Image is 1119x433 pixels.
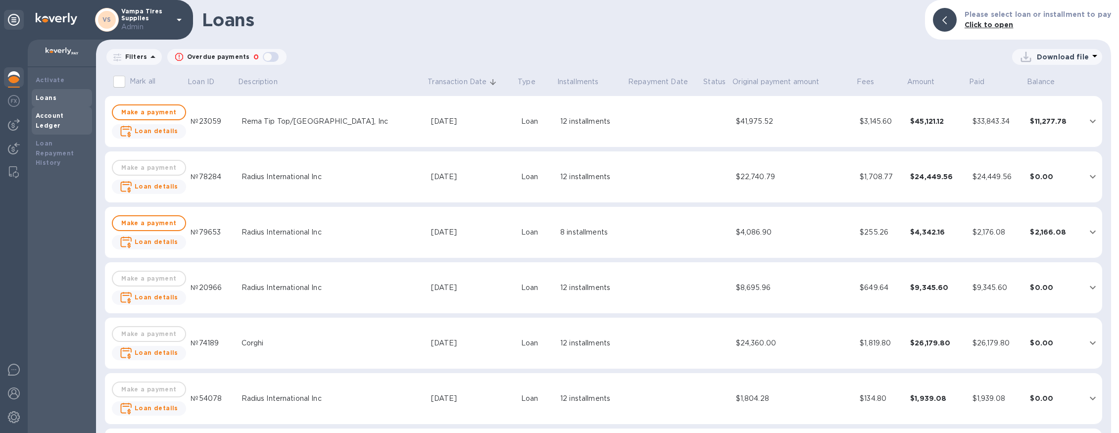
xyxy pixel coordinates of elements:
div: $24,360.00 [736,338,852,348]
div: Unpin categories [4,10,24,30]
div: №23059 [191,116,233,127]
div: [DATE] [431,283,513,293]
p: Fees [857,77,875,87]
b: Loan Repayment History [36,140,74,167]
p: Vampa Tires Supplies [121,8,171,32]
div: Loan [521,116,553,127]
button: Loan details [112,235,186,249]
div: Radius International Inc [242,283,423,293]
button: expand row [1085,114,1100,129]
div: Radius International Inc [242,227,423,238]
div: $255.26 [860,227,902,238]
div: 8 installments [560,227,623,238]
span: Description [238,77,290,87]
button: Make a payment [112,104,186,120]
button: Loan details [112,124,186,139]
p: Loan ID [188,77,214,87]
div: $1,804.28 [736,393,852,404]
span: Paid [969,77,997,87]
div: Loan [521,227,553,238]
div: $1,708.77 [860,172,902,182]
p: Paid [969,77,984,87]
p: Amount [907,77,935,87]
span: Loan ID [188,77,227,87]
div: $24,449.56 [973,172,1022,182]
div: [DATE] [431,227,513,238]
p: Admin [121,22,171,32]
div: [DATE] [431,172,513,182]
p: Description [238,77,277,87]
button: expand row [1085,391,1100,406]
p: Status [703,77,726,87]
div: [DATE] [431,338,513,348]
p: Repayment Date [628,77,688,87]
div: $0.00 [1030,338,1076,348]
span: Amount [907,77,948,87]
button: Make a payment [112,215,186,231]
p: Overdue payments [187,52,249,61]
div: $4,086.90 [736,227,852,238]
div: Radius International Inc [242,393,423,404]
div: №54078 [191,393,233,404]
button: Loan details [112,180,186,194]
div: $2,176.08 [973,227,1022,238]
div: $4,342.16 [910,227,965,237]
b: Loan details [135,127,178,135]
div: 12 installments [560,338,623,348]
div: $45,121.12 [910,116,965,126]
span: Fees [857,77,887,87]
div: $24,449.56 [910,172,965,182]
b: Loan details [135,349,178,356]
div: $0.00 [1030,172,1076,182]
button: Overdue payments0 [167,49,287,65]
div: Loan [521,172,553,182]
b: Loan details [135,238,178,245]
b: Account Ledger [36,112,64,129]
b: Please select loan or installment to pay [965,10,1111,18]
div: $26,179.80 [910,338,965,348]
button: expand row [1085,225,1100,240]
div: Loan [521,283,553,293]
span: Make a payment [121,106,177,118]
div: 12 installments [560,393,623,404]
div: $26,179.80 [973,338,1022,348]
div: $0.00 [1030,393,1076,403]
p: Transaction Date [428,77,487,87]
div: Radius International Inc [242,172,423,182]
span: Original payment amount [732,77,832,87]
span: Transaction Date [428,77,499,87]
span: Installments [557,77,612,87]
span: Make a payment [121,217,177,229]
div: Loan [521,338,553,348]
div: $22,740.79 [736,172,852,182]
div: 12 installments [560,116,623,127]
b: Click to open [965,21,1014,29]
button: Loan details [112,346,186,360]
div: Loan [521,393,553,404]
div: $1,939.08 [973,393,1022,404]
b: Loan details [135,183,178,190]
span: Type [518,77,548,87]
span: Balance [1027,77,1068,87]
div: $1,819.80 [860,338,902,348]
b: Loan details [135,293,178,301]
div: №74189 [191,338,233,348]
p: Filters [121,52,147,61]
div: №79653 [191,227,233,238]
b: Loans [36,94,56,101]
p: Installments [557,77,599,87]
img: Logo [36,13,77,25]
p: Original payment amount [732,77,819,87]
div: $0.00 [1030,283,1076,292]
button: Loan details [112,401,186,416]
div: $2,166.08 [1030,227,1076,237]
div: $9,345.60 [973,283,1022,293]
div: [DATE] [431,393,513,404]
div: 12 installments [560,172,623,182]
p: Download file [1037,52,1089,62]
p: Mark all [130,76,155,87]
b: Loan details [135,404,178,412]
div: №78284 [191,172,233,182]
